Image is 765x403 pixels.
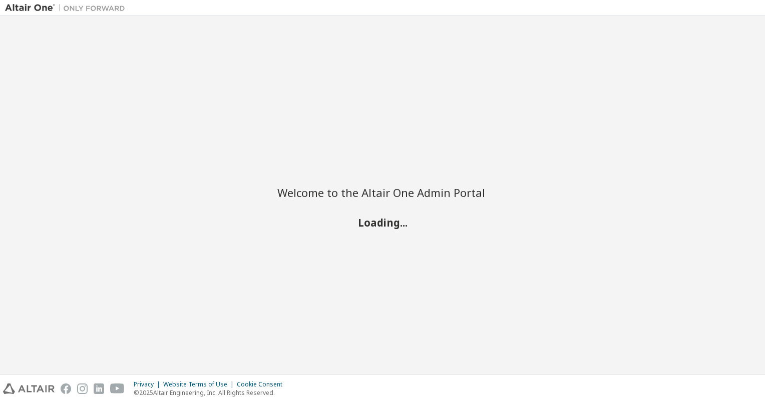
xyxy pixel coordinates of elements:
[61,383,71,394] img: facebook.svg
[3,383,55,394] img: altair_logo.svg
[163,380,237,388] div: Website Terms of Use
[134,388,288,397] p: © 2025 Altair Engineering, Inc. All Rights Reserved.
[277,216,488,229] h2: Loading...
[277,185,488,199] h2: Welcome to the Altair One Admin Portal
[134,380,163,388] div: Privacy
[237,380,288,388] div: Cookie Consent
[77,383,88,394] img: instagram.svg
[110,383,125,394] img: youtube.svg
[94,383,104,394] img: linkedin.svg
[5,3,130,13] img: Altair One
